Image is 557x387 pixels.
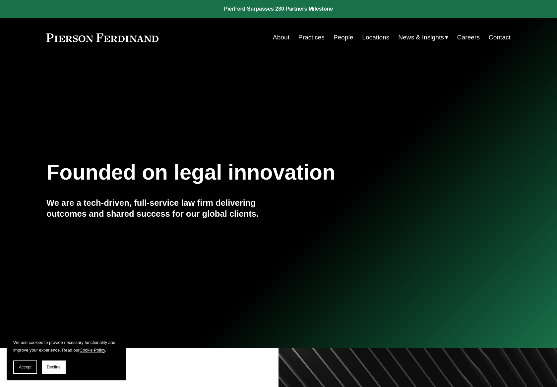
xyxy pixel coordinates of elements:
a: People [334,31,353,44]
a: About [273,31,289,44]
a: Locations [362,31,389,44]
p: We use cookies to provide necessary functionality and improve your experience. Read our . [13,339,119,354]
button: Decline [42,360,66,374]
section: Cookie banner [7,332,126,380]
a: Careers [457,31,480,44]
span: Decline [47,365,61,369]
span: Accept [19,365,31,369]
a: folder dropdown [398,31,448,44]
span: News & Insights [398,32,444,43]
h4: We are a tech-driven, full-service law firm delivering outcomes and shared success for our global... [46,197,278,219]
a: Cookie Policy [80,348,105,353]
button: Accept [13,360,37,374]
a: Practices [298,31,325,44]
a: Contact [489,31,511,44]
h1: Founded on legal innovation [46,160,433,185]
